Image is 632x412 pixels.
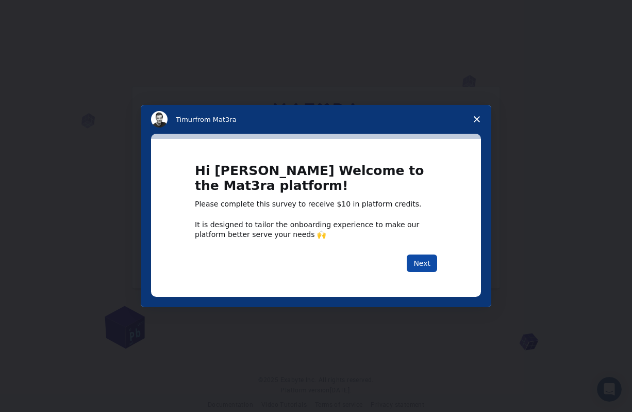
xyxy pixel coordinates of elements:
span: Close survey [462,105,491,134]
div: It is designed to tailor the onboarding experience to make our platform better serve your needs 🙌 [195,220,437,239]
div: Please complete this survey to receive $10 in platform credits. [195,199,437,210]
span: Support [22,7,59,17]
h1: Hi [PERSON_NAME] Welcome to the Mat3ra platform! [195,164,437,199]
button: Next [407,255,437,272]
span: Timur [176,116,195,123]
img: Profile image for Timur [151,111,168,128]
span: from Mat3ra [195,116,236,123]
